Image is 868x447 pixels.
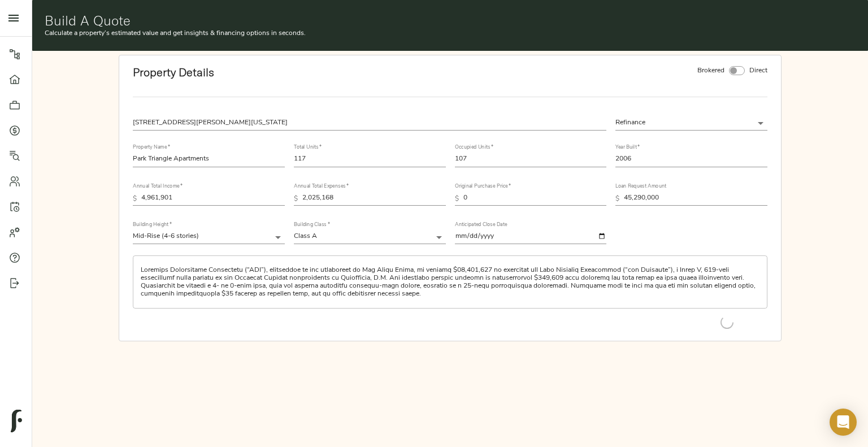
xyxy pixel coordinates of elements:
[695,63,727,78] div: Brokered
[830,409,857,436] div: Open Intercom Messenger
[747,63,770,78] div: Direct
[615,184,666,189] label: Loan Request Amount
[133,231,285,244] div: Mid-Rise (4-6 stories)
[615,194,619,204] p: $
[615,145,640,150] label: Year Built
[294,194,298,204] p: $
[615,115,767,131] div: Refinance
[455,194,459,204] p: $
[455,222,507,227] label: Anticipated Close Date
[294,145,322,150] label: Total Units
[133,65,214,79] strong: Property Details
[294,222,330,227] label: Building Class *
[45,12,856,28] h1: Build A Quote
[133,115,607,131] input: What's the property's address?
[45,28,856,38] p: Calculate a property’s estimated value and get insights & financing options in seconds.
[294,231,446,244] div: Class A
[455,145,493,150] label: Occupied Units
[133,194,137,204] p: $
[133,184,183,189] label: Annual Total Income
[141,266,760,298] textarea: Loremips Dolorsitame Consectetu (“ADI”), elitseddoe te inc utlaboreet do Mag Aliqu Enima, mi veni...
[133,222,172,227] label: Building Height *
[294,184,349,189] label: Annual Total Expenses
[133,145,170,150] label: Property Name
[455,184,511,189] label: Original Purchase Price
